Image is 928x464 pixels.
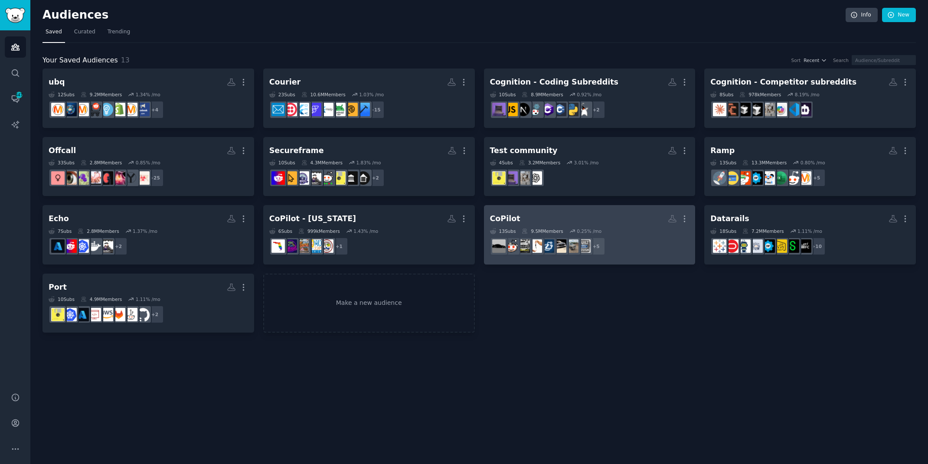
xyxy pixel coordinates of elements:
img: financialmodelling [749,239,763,253]
img: Netsuite [737,239,751,253]
img: advertising [798,171,811,185]
div: 4 Sub s [490,160,513,166]
img: vibecoding [492,103,506,116]
img: fortlauderdale [296,239,309,253]
img: Broward [308,239,321,253]
div: 10 Sub s [269,160,295,166]
div: CoPilot [490,213,520,224]
img: FlutterDev [296,103,309,116]
img: Lexus [541,239,554,253]
div: 0.85 % /mo [136,160,160,166]
img: classiccars [516,239,530,253]
div: 999k Members [298,228,340,234]
a: Cognition - Competitor subreddits8Subs978kMembers8.19% /moCLinevscodeCopilotProChatGPTCodingCurso... [704,69,916,128]
div: 1.83 % /mo [356,160,381,166]
div: 6 Sub s [269,228,292,234]
img: ExperiencedDevs [492,171,506,185]
img: GovernmentContracting [344,171,358,185]
div: Test community [490,145,558,156]
img: Miami [284,239,297,253]
div: Offcall [49,145,76,156]
a: CoPilot - [US_STATE]6Subs999kMembers1.43% /mo+1WestPalmBeachBrowardfortlauderdaleMiamiflorida [263,205,475,265]
img: marketing [51,103,65,116]
img: Hematology [75,171,89,185]
img: Python [565,103,578,116]
div: Cognition - Coding Subreddits [490,77,619,88]
div: 8 Sub s [710,91,733,98]
img: flutterhelp [320,103,333,116]
img: vibecoding [504,171,518,185]
img: startups [713,171,726,185]
div: CoPilot - [US_STATE] [269,213,356,224]
div: + 2 [109,237,127,255]
div: 9.5M Members [522,228,563,234]
div: 33 Sub s [49,160,75,166]
div: + 2 [587,101,605,119]
div: + 25 [146,169,164,187]
img: florida [271,239,285,253]
div: 0.92 % /mo [577,91,601,98]
img: msp [308,171,321,185]
img: twilio [284,103,297,116]
div: 2.8M Members [78,228,119,234]
img: kubernetes [75,239,89,253]
div: Courier [269,77,301,88]
img: CreditCards [725,171,738,185]
div: 1.11 % /mo [136,296,160,302]
img: Entrepreneur [100,103,113,116]
img: github [136,308,150,321]
img: kubernetes [63,308,77,321]
div: 7 Sub s [49,228,72,234]
div: Port [49,282,67,293]
img: androiddev [332,103,346,116]
img: infectiousdisease [136,171,150,185]
a: Ramp13Subs13.3MMembers0.80% /mo+5advertisingsalesexcelFPandAERPAccountingCreditCardsstartups [704,137,916,196]
div: 23 Sub s [269,91,295,98]
button: Recent [804,57,827,63]
a: New [882,8,916,23]
a: Offcall33Subs2.8MMembers0.85% /mo+25infectiousdiseaseRheumatologyendocrinologynephrologyGastroent... [42,137,254,196]
img: java [577,103,591,116]
a: Secureframe10Subs4.3MMembers1.83% /mo+2selfhostedGovernmentContractingExperiencedDevssysadminmspC... [263,137,475,196]
img: oracle [725,239,738,253]
img: digital_marketing [63,103,77,116]
div: + 5 [587,237,605,255]
img: nextjs [516,103,530,116]
img: CyberSecurityAdvice [284,171,297,185]
img: sysadmin [320,171,333,185]
div: + 10 [807,237,826,255]
img: cybersecurity [271,171,285,185]
img: iOSProgramming [356,103,370,116]
img: AZURE [51,239,65,253]
div: Cognition - Competitor subreddits [710,77,856,88]
a: CoPilot13Subs9.5MMembers0.25% /mo+5FordTrucksChevyTrucksFordMaverickTruckLexusaskcarsalesclassicc... [484,205,696,265]
img: cursor [737,103,751,116]
img: selfhosted [356,171,370,185]
img: FordTrucks [577,239,591,253]
div: 0.80 % /mo [801,160,825,166]
img: CLine [798,103,811,116]
img: csharp [541,103,554,116]
img: FPandA [761,171,775,185]
div: 1.43 % /mo [353,228,378,234]
img: CMMC [296,171,309,185]
span: Recent [804,57,819,63]
img: PowerBI [774,239,787,253]
a: Curated [71,25,98,43]
span: Your Saved Audiences [42,55,118,66]
img: FinancialCareers [798,239,811,253]
div: 13 Sub s [710,160,736,166]
img: vscode [786,103,799,116]
a: Info [846,8,878,23]
div: 0.25 % /mo [577,228,601,234]
div: + 4 [146,101,164,119]
input: Audience/Subreddit [852,55,916,65]
span: 447 [15,92,23,98]
img: regularcarreviews [504,239,518,253]
img: FordMaverickTruck [553,239,566,253]
a: Courier23Subs10.6MMembers1.03% /mo+15iOSProgrammingAppDevelopersandroiddevflutterhelpFlutterFlowF... [263,69,475,128]
div: 3.01 % /mo [574,160,599,166]
div: 7.2M Members [742,228,784,234]
img: Rheumatology [124,171,137,185]
div: Search [833,57,849,63]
